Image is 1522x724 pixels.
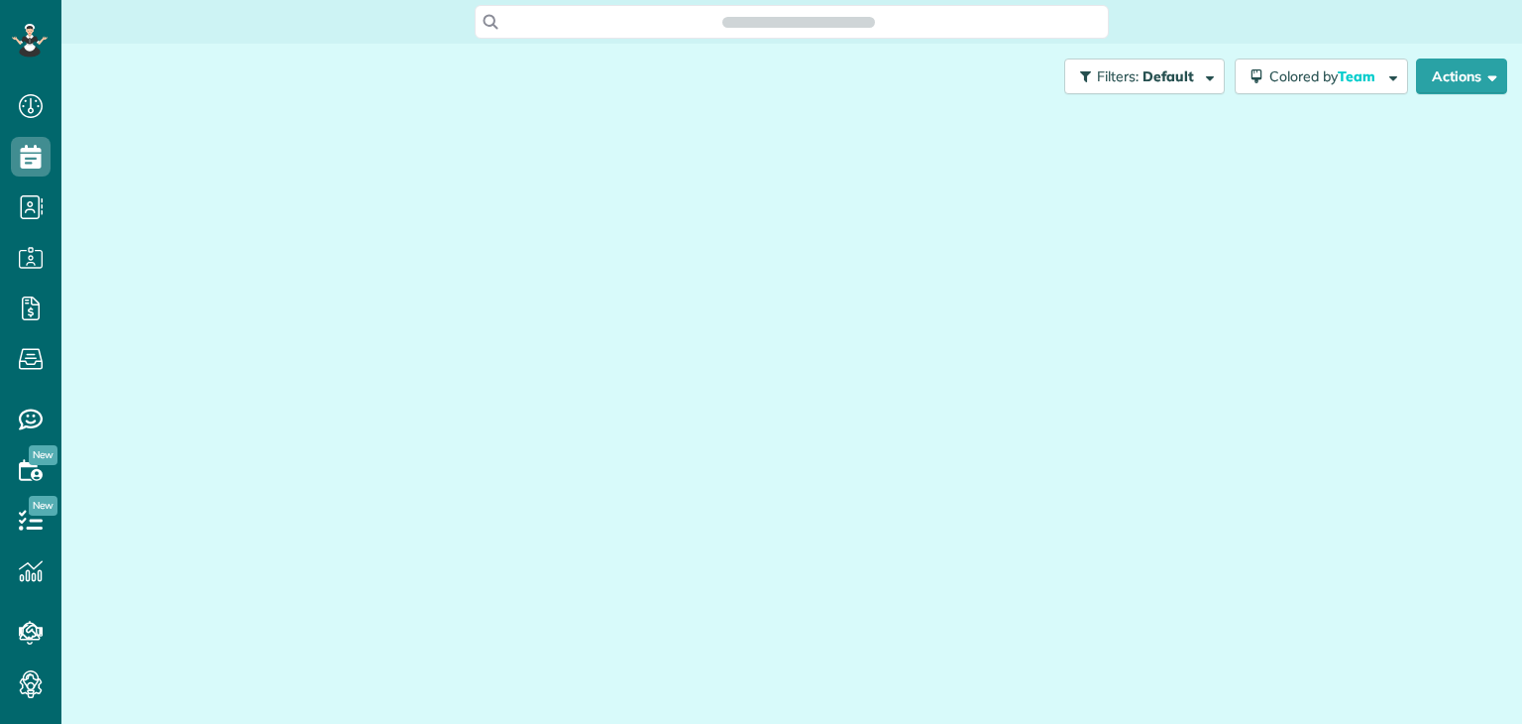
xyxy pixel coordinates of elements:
span: New [29,445,57,465]
a: Filters: Default [1054,59,1225,94]
span: Default [1142,67,1195,85]
span: Filters: [1097,67,1139,85]
span: Search ZenMaid… [742,12,854,32]
span: Colored by [1269,67,1382,85]
span: New [29,496,57,516]
button: Actions [1416,59,1507,94]
button: Colored byTeam [1235,59,1408,94]
span: Team [1338,67,1378,85]
button: Filters: Default [1064,59,1225,94]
